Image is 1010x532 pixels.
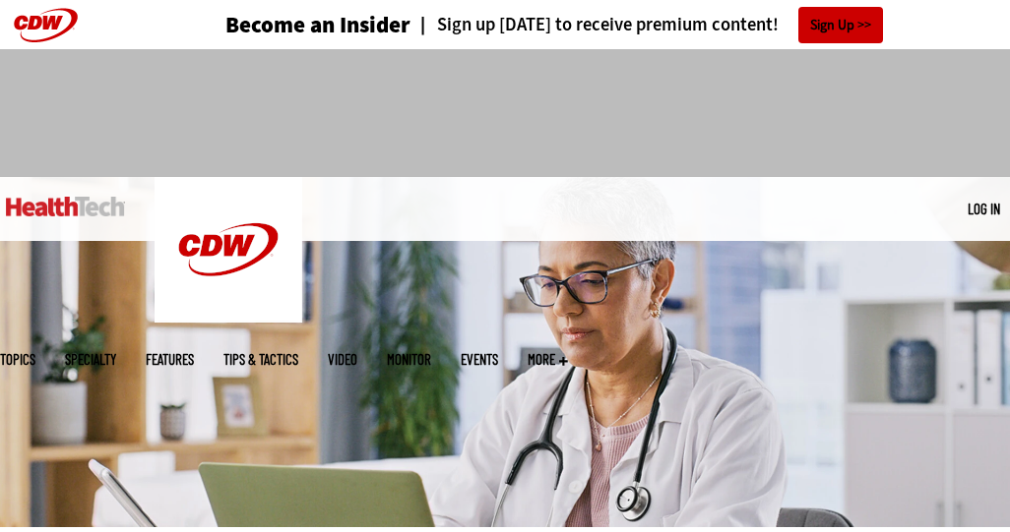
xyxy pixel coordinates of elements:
img: Home [6,197,125,216]
a: Tips & Tactics [223,352,298,367]
a: Events [461,352,498,367]
a: Become an Insider [225,14,410,36]
span: More [528,352,568,367]
iframe: advertisement [147,69,863,157]
span: Specialty [65,352,116,367]
a: Features [146,352,194,367]
a: MonITor [387,352,431,367]
img: Home [155,177,302,323]
a: Log in [968,200,1000,217]
a: CDW [155,307,302,327]
a: Sign Up [798,7,883,43]
div: User menu [968,199,1000,219]
a: Video [328,352,357,367]
a: Sign up [DATE] to receive premium content! [410,16,779,34]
